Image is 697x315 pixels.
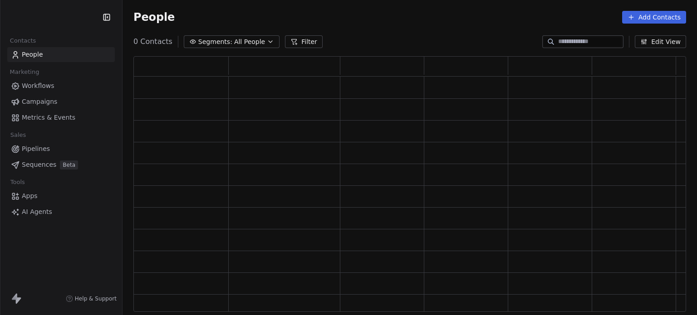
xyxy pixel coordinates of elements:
a: AI Agents [7,204,115,219]
span: Pipelines [22,144,50,154]
span: Contacts [6,34,40,48]
span: Beta [60,160,78,170]
span: People [22,50,43,59]
span: AI Agents [22,207,52,217]
a: People [7,47,115,62]
span: Sequences [22,160,56,170]
a: Help & Support [66,295,117,302]
a: SequencesBeta [7,157,115,172]
span: Sales [6,128,30,142]
span: Metrics & Events [22,113,75,122]
a: Pipelines [7,141,115,156]
a: Workflows [7,78,115,93]
span: All People [234,37,265,47]
span: Help & Support [75,295,117,302]
button: Add Contacts [622,11,686,24]
span: Marketing [6,65,43,79]
span: 0 Contacts [133,36,172,47]
button: Filter [285,35,323,48]
button: Edit View [635,35,686,48]
span: Apps [22,191,38,201]
span: Workflows [22,81,54,91]
span: Segments: [198,37,232,47]
a: Campaigns [7,94,115,109]
span: Campaigns [22,97,57,107]
span: People [133,10,175,24]
a: Metrics & Events [7,110,115,125]
a: Apps [7,189,115,204]
span: Tools [6,175,29,189]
